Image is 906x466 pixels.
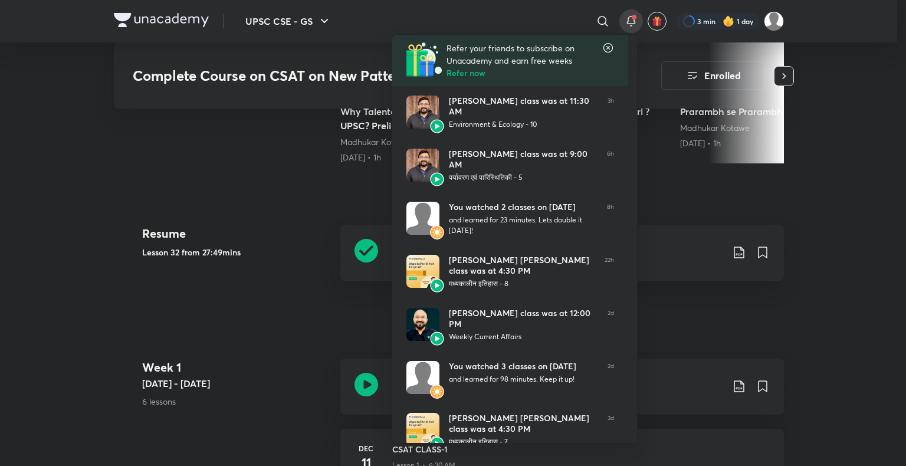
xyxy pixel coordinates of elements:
[608,308,614,342] span: 2d
[406,255,439,288] img: Avatar
[430,119,444,133] img: Avatar
[449,308,598,329] div: [PERSON_NAME] class was at 12:00 PM
[430,278,444,293] img: Avatar
[449,278,595,289] div: मध्यकालीन इतिहास - 8
[406,202,439,235] img: Avatar
[392,352,628,403] a: AvatarAvatarYou watched 3 classes on [DATE]and learned for 98 minutes. Keep it up!2d
[392,403,628,457] a: AvatarAvatar[PERSON_NAME] [PERSON_NAME] class was at 4:30 PMमध्यकालीन इतिहास - 73d
[406,361,439,394] img: Avatar
[447,67,602,79] h6: Refer now
[392,245,628,298] a: AvatarAvatar[PERSON_NAME] [PERSON_NAME] class was at 4:30 PMमध्यकालीन इतिहास - 822h
[392,139,628,192] a: AvatarAvatar[PERSON_NAME] class was at 9:00 AMपर्यावरण एवं पारिस्थितिकी - 56h
[406,149,439,182] img: Avatar
[449,215,598,236] div: and learned for 23 minutes. Lets double it [DATE]!
[608,96,614,130] span: 3h
[430,332,444,346] img: Avatar
[392,298,628,352] a: AvatarAvatar[PERSON_NAME] class was at 12:00 PMWeekly Current Affairs2d
[430,437,444,451] img: Avatar
[406,42,442,77] img: Referral
[449,96,598,117] div: [PERSON_NAME] class was at 11:30 AM
[608,413,614,447] span: 3d
[392,192,628,245] a: AvatarAvatarYou watched 2 classes on [DATE]and learned for 23 minutes. Lets double it [DATE]!8h
[449,149,598,170] div: [PERSON_NAME] class was at 9:00 AM
[406,308,439,341] img: Avatar
[447,42,602,67] p: Refer your friends to subscribe on Unacademy and earn free weeks
[449,202,598,212] div: You watched 2 classes on [DATE]
[392,86,628,139] a: AvatarAvatar[PERSON_NAME] class was at 11:30 AMEnvironment & Ecology - 103h
[449,332,598,342] div: Weekly Current Affairs
[449,172,598,183] div: पर्यावरण एवं पारिस्थितिकी - 5
[449,119,598,130] div: Environment & Ecology - 10
[430,172,444,186] img: Avatar
[605,255,614,289] span: 22h
[430,385,444,399] img: Avatar
[607,149,614,183] span: 6h
[449,255,595,276] div: [PERSON_NAME] [PERSON_NAME] class was at 4:30 PM
[608,361,614,394] span: 2d
[406,413,439,446] img: Avatar
[449,361,598,372] div: You watched 3 classes on [DATE]
[449,413,598,434] div: [PERSON_NAME] [PERSON_NAME] class was at 4:30 PM
[406,96,439,129] img: Avatar
[430,225,444,239] img: Avatar
[449,374,598,385] div: and learned for 98 minutes. Keep it up!
[607,202,614,236] span: 8h
[449,437,598,447] div: मध्यकालीन इतिहास - 7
